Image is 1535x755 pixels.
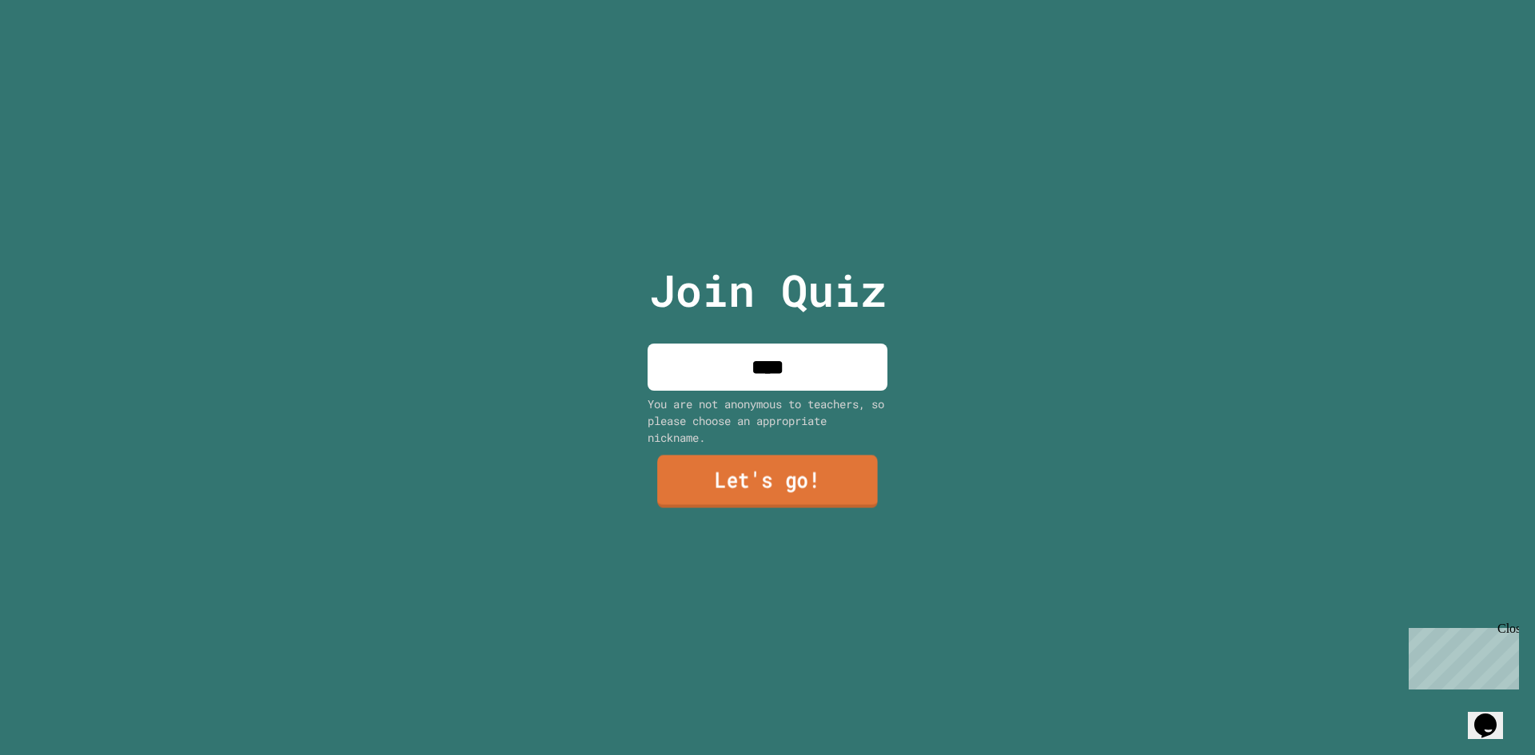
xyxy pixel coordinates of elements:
div: You are not anonymous to teachers, so please choose an appropriate nickname. [648,395,887,446]
p: Join Quiz [649,257,887,324]
iframe: chat widget [1468,691,1519,739]
a: Let's go! [657,455,878,508]
iframe: chat widget [1402,622,1519,689]
div: Chat with us now!Close [6,6,110,101]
